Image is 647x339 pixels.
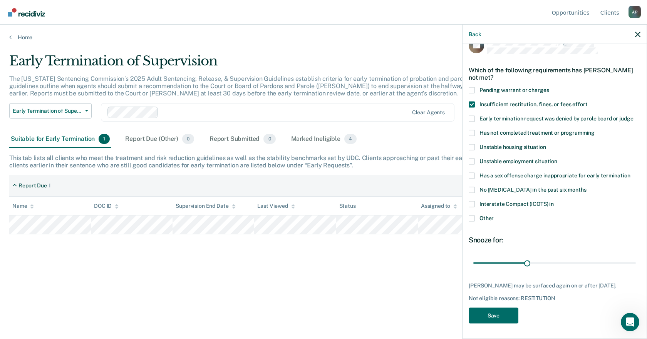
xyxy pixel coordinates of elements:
span: No [MEDICAL_DATA] in the past six months [479,186,586,192]
div: Clear agents [412,109,445,116]
a: Home [9,34,638,41]
span: Has a sex offense charge inappropriate for early termination [479,172,630,178]
span: Interstate Compact (ICOTS) in [479,200,554,207]
div: Marked Ineligible [290,131,359,148]
div: Supervision End Date [176,203,235,209]
button: Save [469,307,518,323]
div: Status [339,203,356,209]
span: 4 [344,134,357,144]
span: Unstable housing situation [479,144,546,150]
span: Other [479,215,494,221]
div: Early Termination of Supervision [9,53,494,75]
span: 0 [263,134,275,144]
div: Which of the following requirements has [PERSON_NAME] not met? [469,60,640,87]
div: Assigned to [421,203,457,209]
span: Early Termination of Supervision [13,108,82,114]
p: The [US_STATE] Sentencing Commission’s 2025 Adult Sentencing, Release, & Supervision Guidelines e... [9,75,492,97]
div: [PERSON_NAME] may be surfaced again on or after [DATE]. [469,282,640,289]
div: Suitable for Early Termination [9,131,111,148]
span: 0 [182,134,194,144]
button: Back [469,31,481,37]
span: Unstable employment situation [479,158,557,164]
div: DOC ID [94,203,119,209]
span: Pending warrant or charges [479,87,549,93]
div: Snooze for: [469,235,640,244]
div: Report Submitted [208,131,277,148]
img: Recidiviz [8,8,45,17]
span: Insufficient restitution, fines, or fees effort [479,101,587,107]
div: A P [629,6,641,18]
div: 1 [49,182,51,189]
div: Report Due (Other) [124,131,195,148]
div: Name [12,203,34,209]
iframe: Intercom live chat [621,313,639,331]
span: Has not completed treatment or programming [479,129,595,135]
div: Not eligible reasons: RESTITUTION [469,295,640,302]
div: Report Due [18,182,47,189]
div: Last Viewed [257,203,295,209]
div: This tab lists all clients who meet the treatment and risk reduction guidelines as well as the st... [9,154,638,169]
span: Early termination request was denied by parole board or judge [479,115,633,121]
button: Profile dropdown button [629,6,641,18]
span: 1 [99,134,110,144]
